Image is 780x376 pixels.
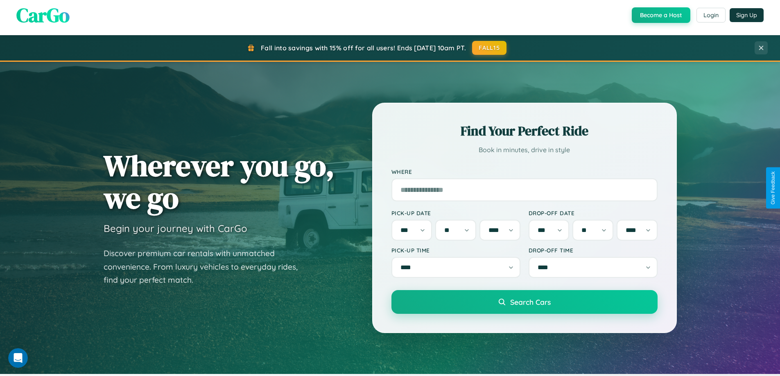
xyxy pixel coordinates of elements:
p: Book in minutes, drive in style [391,144,658,156]
label: Pick-up Date [391,209,520,216]
label: Drop-off Date [529,209,658,216]
label: Pick-up Time [391,247,520,254]
button: Become a Host [632,7,690,23]
button: Login [696,8,726,23]
h1: Wherever you go, we go [104,149,335,214]
label: Drop-off Time [529,247,658,254]
div: Give Feedback [770,171,776,205]
span: Fall into savings with 15% off for all users! Ends [DATE] 10am PT. [261,44,466,52]
p: Discover premium car rentals with unmatched convenience. From luxury vehicles to everyday rides, ... [104,247,308,287]
h2: Find Your Perfect Ride [391,122,658,140]
button: Search Cars [391,290,658,314]
h3: Begin your journey with CarGo [104,222,247,234]
iframe: Intercom live chat [8,348,28,368]
span: CarGo [16,2,70,29]
span: Search Cars [510,297,551,306]
label: Where [391,168,658,175]
button: Sign Up [730,8,764,22]
button: FALL15 [472,41,506,55]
